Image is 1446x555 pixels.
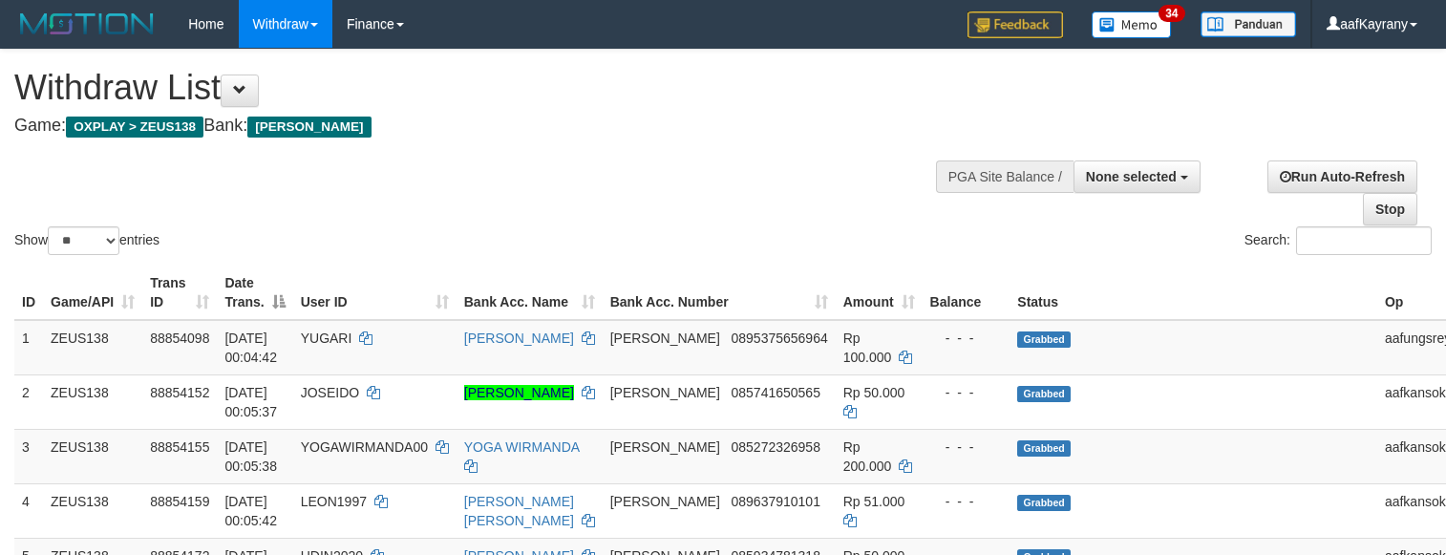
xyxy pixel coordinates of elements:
[224,494,277,528] span: [DATE] 00:05:42
[923,266,1010,320] th: Balance
[217,266,292,320] th: Date Trans.: activate to sort column descending
[150,494,209,509] span: 88854159
[43,429,142,483] td: ZEUS138
[603,266,836,320] th: Bank Acc. Number: activate to sort column ascending
[1010,266,1377,320] th: Status
[301,439,428,455] span: YOGAWIRMANDA00
[14,374,43,429] td: 2
[14,10,159,38] img: MOTION_logo.png
[457,266,603,320] th: Bank Acc. Name: activate to sort column ascending
[1363,193,1417,225] a: Stop
[843,385,905,400] span: Rp 50.000
[843,439,892,474] span: Rp 200.000
[1201,11,1296,37] img: panduan.png
[14,320,43,375] td: 1
[14,117,945,136] h4: Game: Bank:
[464,385,574,400] a: [PERSON_NAME]
[43,374,142,429] td: ZEUS138
[930,438,1003,457] div: - - -
[43,320,142,375] td: ZEUS138
[14,429,43,483] td: 3
[293,266,457,320] th: User ID: activate to sort column ascending
[1086,169,1177,184] span: None selected
[247,117,371,138] span: [PERSON_NAME]
[1074,160,1201,193] button: None selected
[150,331,209,346] span: 88854098
[224,385,277,419] span: [DATE] 00:05:37
[1267,160,1417,193] a: Run Auto-Refresh
[464,331,574,346] a: [PERSON_NAME]
[14,483,43,538] td: 4
[1017,440,1071,457] span: Grabbed
[968,11,1063,38] img: Feedback.jpg
[224,331,277,365] span: [DATE] 00:04:42
[1296,226,1432,255] input: Search:
[150,439,209,455] span: 88854155
[610,439,720,455] span: [PERSON_NAME]
[43,483,142,538] td: ZEUS138
[930,492,1003,511] div: - - -
[930,329,1003,348] div: - - -
[142,266,217,320] th: Trans ID: activate to sort column ascending
[14,226,159,255] label: Show entries
[610,385,720,400] span: [PERSON_NAME]
[66,117,203,138] span: OXPLAY > ZEUS138
[936,160,1074,193] div: PGA Site Balance /
[301,385,359,400] span: JOSEIDO
[843,494,905,509] span: Rp 51.000
[1017,331,1071,348] span: Grabbed
[843,331,892,365] span: Rp 100.000
[930,383,1003,402] div: - - -
[836,266,923,320] th: Amount: activate to sort column ascending
[48,226,119,255] select: Showentries
[731,331,827,346] span: Copy 0895375656964 to clipboard
[1092,11,1172,38] img: Button%20Memo.svg
[1017,386,1071,402] span: Grabbed
[14,69,945,107] h1: Withdraw List
[301,494,367,509] span: LEON1997
[1017,495,1071,511] span: Grabbed
[610,494,720,509] span: [PERSON_NAME]
[731,439,819,455] span: Copy 085272326958 to clipboard
[14,266,43,320] th: ID
[1244,226,1432,255] label: Search:
[43,266,142,320] th: Game/API: activate to sort column ascending
[1159,5,1184,22] span: 34
[464,494,574,528] a: [PERSON_NAME] [PERSON_NAME]
[224,439,277,474] span: [DATE] 00:05:38
[731,494,819,509] span: Copy 089637910101 to clipboard
[464,439,580,455] a: YOGA WIRMANDA
[731,385,819,400] span: Copy 085741650565 to clipboard
[150,385,209,400] span: 88854152
[610,331,720,346] span: [PERSON_NAME]
[301,331,352,346] span: YUGARI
